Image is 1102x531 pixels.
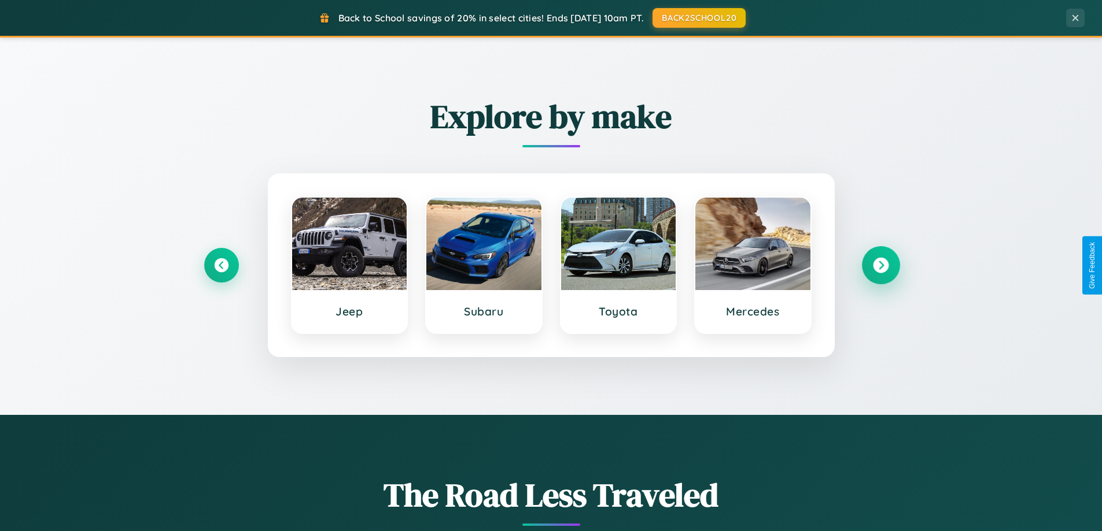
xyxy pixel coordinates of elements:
[653,8,746,28] button: BACK2SCHOOL20
[1088,242,1096,289] div: Give Feedback
[204,473,898,517] h1: The Road Less Traveled
[338,12,644,24] span: Back to School savings of 20% in select cities! Ends [DATE] 10am PT.
[304,305,396,318] h3: Jeep
[573,305,665,318] h3: Toyota
[438,305,530,318] h3: Subaru
[204,94,898,139] h2: Explore by make
[707,305,799,318] h3: Mercedes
